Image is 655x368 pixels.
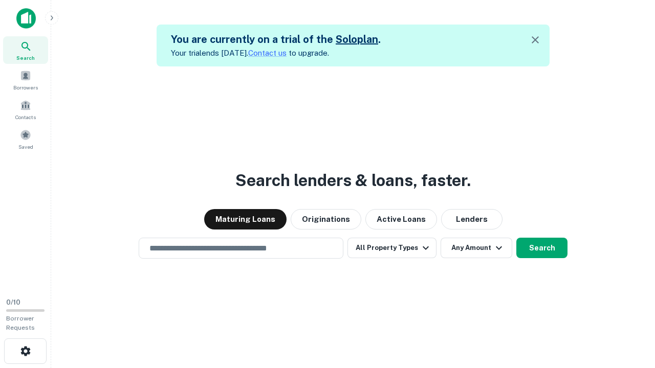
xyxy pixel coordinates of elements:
[336,33,378,45] a: Soloplan
[13,83,38,91] span: Borrowers
[235,168,471,193] h3: Search lenders & loans, faster.
[441,238,512,258] button: Any Amount
[347,238,436,258] button: All Property Types
[516,238,567,258] button: Search
[248,49,287,57] a: Contact us
[3,125,48,153] a: Saved
[604,286,655,335] iframe: Chat Widget
[16,54,35,62] span: Search
[16,8,36,29] img: capitalize-icon.png
[171,32,381,47] h5: You are currently on a trial of the .
[6,298,20,306] span: 0 / 10
[6,315,35,331] span: Borrower Requests
[18,143,33,151] span: Saved
[365,209,437,229] button: Active Loans
[15,113,36,121] span: Contacts
[3,66,48,94] a: Borrowers
[3,36,48,64] a: Search
[171,47,381,59] p: Your trial ends [DATE]. to upgrade.
[204,209,287,229] button: Maturing Loans
[3,96,48,123] a: Contacts
[291,209,361,229] button: Originations
[441,209,503,229] button: Lenders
